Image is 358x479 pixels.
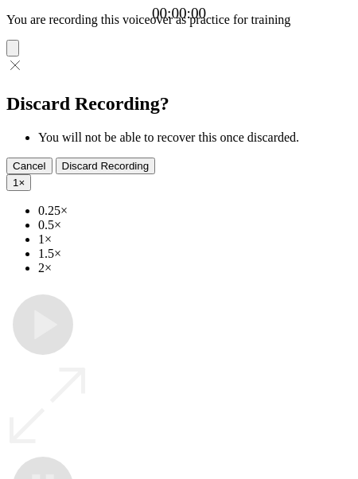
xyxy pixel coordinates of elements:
li: 0.5× [38,218,352,232]
button: Discard Recording [56,158,156,174]
button: Cancel [6,158,53,174]
h2: Discard Recording? [6,93,352,115]
li: 1× [38,232,352,247]
li: You will not be able to recover this once discarded. [38,130,352,145]
span: 1 [13,177,18,189]
li: 0.25× [38,204,352,218]
a: 00:00:00 [152,5,206,22]
p: You are recording this voiceover as practice for training [6,13,352,27]
li: 1.5× [38,247,352,261]
button: 1× [6,174,31,191]
li: 2× [38,261,352,275]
